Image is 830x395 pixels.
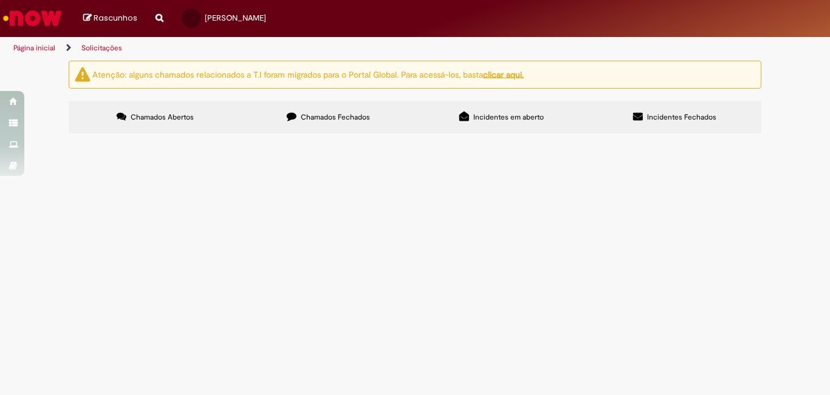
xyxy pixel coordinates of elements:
img: ServiceNow [1,6,64,30]
ng-bind-html: Atenção: alguns chamados relacionados a T.I foram migrados para o Portal Global. Para acessá-los,... [92,69,524,79]
a: Rascunhos [83,13,137,24]
span: Incidentes Fechados [647,112,716,122]
span: [PERSON_NAME] [205,13,266,23]
span: Incidentes em aberto [473,112,544,122]
ul: Trilhas de página [9,37,544,59]
span: Rascunhos [94,12,137,24]
span: Chamados Abertos [131,112,194,122]
span: Chamados Fechados [301,112,370,122]
a: clicar aqui. [483,69,524,79]
a: Página inicial [13,43,55,53]
a: Solicitações [81,43,122,53]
